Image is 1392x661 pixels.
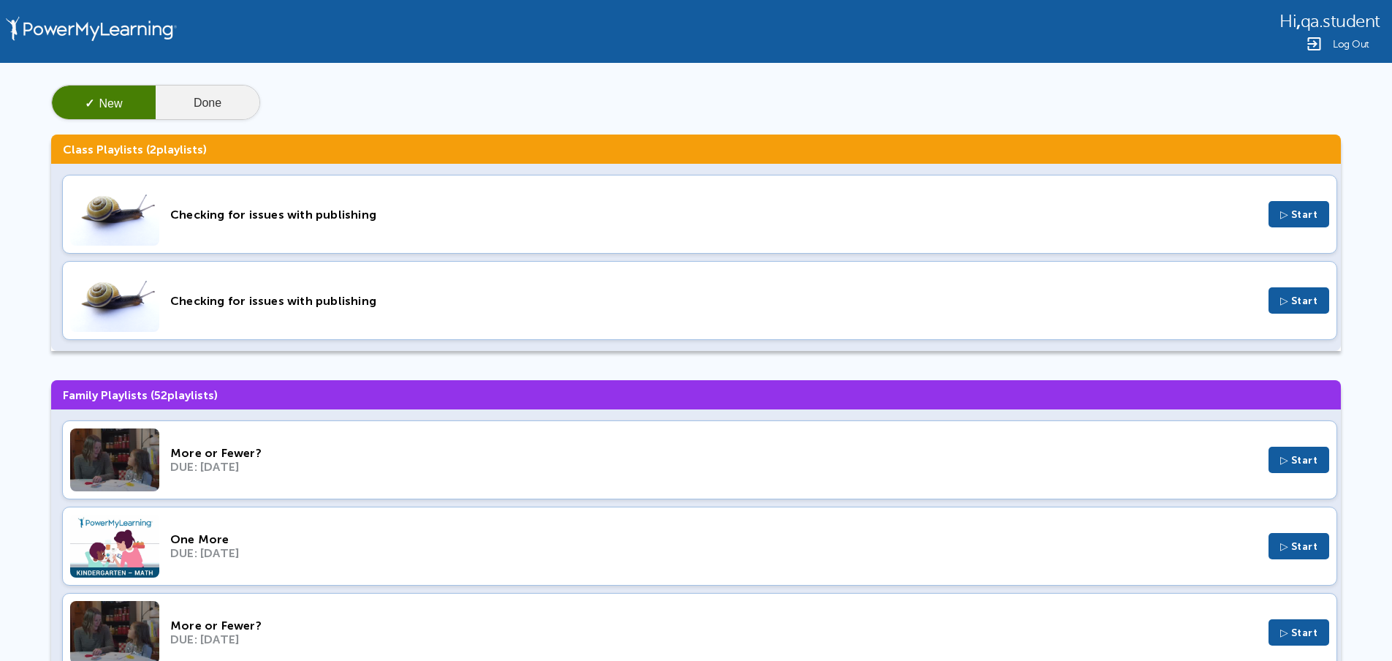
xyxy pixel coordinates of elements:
div: DUE: [DATE] [170,546,1258,560]
button: ▷ Start [1269,287,1330,314]
span: Hi [1279,12,1296,31]
span: ▷ Start [1280,627,1318,639]
div: , [1279,10,1380,31]
h3: Family Playlists ( playlists) [51,380,1341,409]
iframe: Chat [1330,595,1381,650]
button: ▷ Start [1269,619,1330,646]
button: ▷ Start [1269,201,1330,227]
img: Thumbnail [70,269,159,332]
span: 2 [150,143,156,156]
div: Checking for issues with publishing [170,294,1258,308]
button: ▷ Start [1269,447,1330,473]
h3: Class Playlists ( playlists) [51,135,1341,164]
div: DUE: [DATE] [170,632,1258,646]
span: Log Out [1333,39,1369,50]
button: ▷ Start [1269,533,1330,559]
span: ▷ Start [1280,208,1318,221]
button: ✓New [52,86,156,121]
img: Thumbnail [70,515,159,578]
span: ▷ Start [1280,295,1318,307]
img: Logout Icon [1305,35,1323,53]
span: 52 [154,388,167,402]
img: Thumbnail [70,183,159,246]
button: Done [156,86,259,121]
div: More or Fewer? [170,619,1258,632]
img: Thumbnail [70,428,159,491]
span: ▷ Start [1280,540,1318,553]
div: One More [170,532,1258,546]
div: DUE: [DATE] [170,460,1258,474]
div: More or Fewer? [170,446,1258,460]
span: ▷ Start [1280,454,1318,467]
span: qa.student [1301,12,1380,31]
span: ✓ [85,97,94,110]
div: Checking for issues with publishing [170,208,1258,222]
